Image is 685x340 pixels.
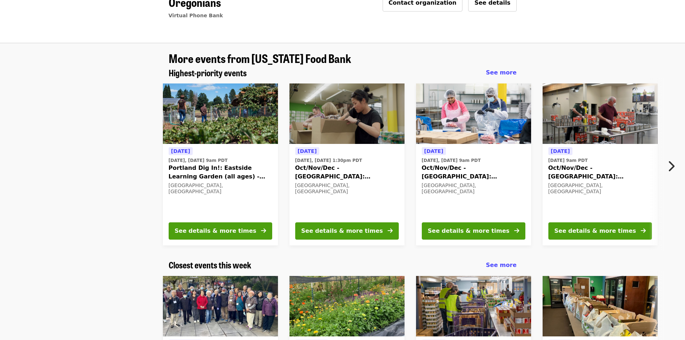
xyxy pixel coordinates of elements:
span: [DATE] [298,148,317,154]
div: [GEOGRAPHIC_DATA], [GEOGRAPHIC_DATA] [169,182,272,195]
img: Oct/Nov/Dec - Beaverton: Repack/Sort (age 10+) organized by Oregon Food Bank [416,83,531,144]
img: Portland Dig In!: Eastside Learning Garden (all ages) - Aug/Sept/Oct organized by Oregon Food Bank [163,83,278,144]
i: arrow-right icon [514,227,519,234]
i: arrow-right icon [388,227,393,234]
button: See details & more times [548,222,652,240]
button: See details & more times [169,222,272,240]
time: [DATE], [DATE] 9am PDT [422,157,481,164]
a: See details for "Oct/Nov/Dec - Portland: Repack/Sort (age 8+)" [289,83,405,245]
div: Highest-priority events [163,68,522,78]
button: Next item [661,156,685,176]
span: See more [486,69,516,76]
div: [GEOGRAPHIC_DATA], [GEOGRAPHIC_DATA] [422,182,525,195]
span: [DATE] [171,148,190,154]
a: See details for "Oct/Nov/Dec - Portland: Repack/Sort (age 16+)" [543,83,658,245]
span: More events from [US_STATE] Food Bank [169,50,351,67]
span: Highest-priority events [169,66,247,79]
span: Portland Dig In!: Eastside Learning Garden (all ages) - Aug/Sept/Oct [169,164,272,181]
button: See details & more times [295,222,399,240]
a: See details for "Portland Dig In!: Eastside Learning Garden (all ages) - Aug/Sept/Oct" [163,83,278,245]
div: Closest events this week [163,260,522,270]
i: arrow-right icon [261,227,266,234]
a: Virtual Phone Bank [169,13,223,18]
a: Highest-priority events [169,68,247,78]
a: See more [486,261,516,269]
div: See details & more times [301,227,383,235]
img: Unity Farm Fall Work Party organized by Oregon Food Bank [289,276,405,336]
div: See details & more times [428,227,510,235]
img: Northeast Emergency Food Program - Partner Agency Support organized by Oregon Food Bank [416,276,531,336]
img: Oct/Nov/Dec - Portland: Repack/Sort (age 16+) organized by Oregon Food Bank [543,83,658,144]
span: Oct/Nov/Dec - [GEOGRAPHIC_DATA]: Repack/Sort (age [DEMOGRAPHIC_DATA]+) [548,164,652,181]
div: [GEOGRAPHIC_DATA], [GEOGRAPHIC_DATA] [295,182,399,195]
span: Oct/Nov/Dec - [GEOGRAPHIC_DATA]: Repack/Sort (age [DEMOGRAPHIC_DATA]+) [422,164,525,181]
i: chevron-right icon [667,159,675,173]
i: arrow-right icon [641,227,646,234]
span: Oct/Nov/Dec - [GEOGRAPHIC_DATA]: Repack/Sort (age [DEMOGRAPHIC_DATA]+) [295,164,399,181]
div: See details & more times [554,227,636,235]
time: [DATE] 9am PDT [548,157,588,164]
span: See more [486,262,516,268]
span: [DATE] [551,148,570,154]
span: [DATE] [424,148,443,154]
span: Closest events this week [169,258,251,271]
a: Closest events this week [169,260,251,270]
div: [GEOGRAPHIC_DATA], [GEOGRAPHIC_DATA] [548,182,652,195]
a: See more [486,68,516,77]
time: [DATE], [DATE] 1:30pm PDT [295,157,362,164]
img: Clay Street Table Food Pantry- Free Food Market organized by Oregon Food Bank [163,276,278,336]
img: Portland Open Bible - Partner Agency Support (16+) organized by Oregon Food Bank [543,276,658,336]
div: See details & more times [175,227,256,235]
img: Oct/Nov/Dec - Portland: Repack/Sort (age 8+) organized by Oregon Food Bank [289,83,405,144]
time: [DATE], [DATE] 9am PDT [169,157,228,164]
button: See details & more times [422,222,525,240]
a: See details for "Oct/Nov/Dec - Beaverton: Repack/Sort (age 10+)" [416,83,531,245]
